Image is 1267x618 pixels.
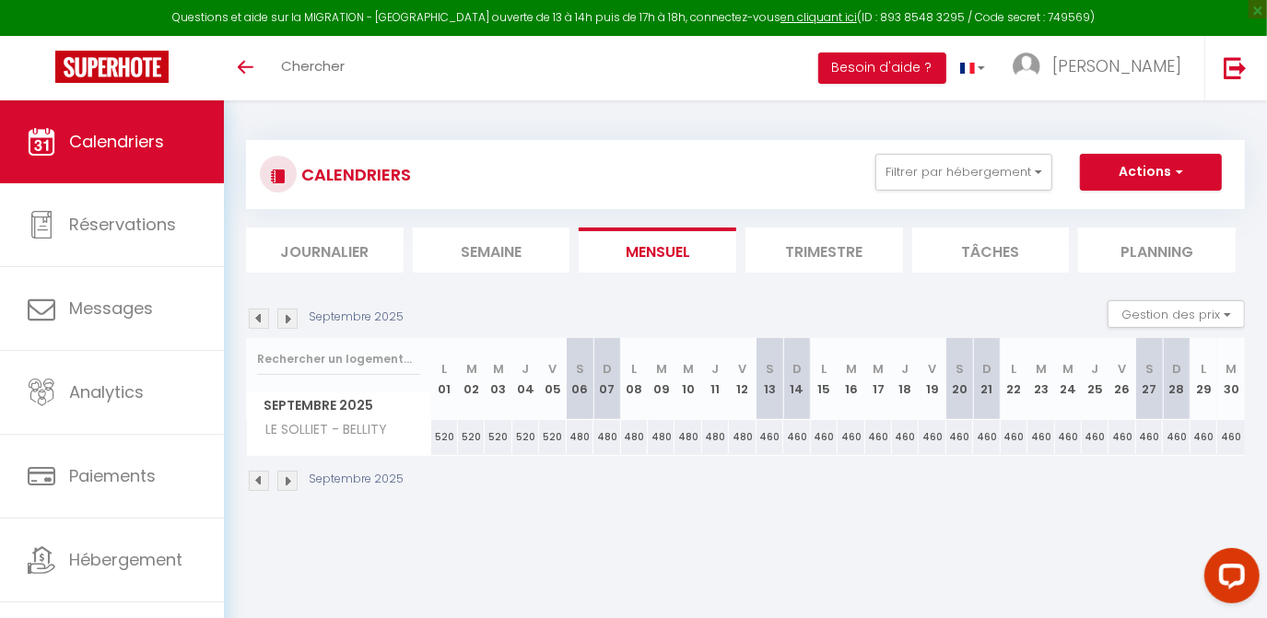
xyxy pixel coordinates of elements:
[757,420,783,454] div: 460
[892,420,919,454] div: 460
[982,360,991,378] abbr: D
[865,420,892,454] div: 460
[576,360,584,378] abbr: S
[783,338,810,420] th: 14
[1163,338,1190,420] th: 28
[792,360,802,378] abbr: D
[656,360,667,378] abbr: M
[631,360,637,378] abbr: L
[648,338,675,420] th: 09
[1062,360,1073,378] abbr: M
[902,360,909,378] abbr: J
[246,227,404,273] li: Journalier
[892,338,919,420] th: 18
[621,338,648,420] th: 08
[485,338,511,420] th: 03
[579,227,736,273] li: Mensuel
[729,338,756,420] th: 12
[522,360,530,378] abbr: J
[683,360,694,378] abbr: M
[441,360,447,378] abbr: L
[1080,154,1222,191] button: Actions
[1011,360,1016,378] abbr: L
[648,420,675,454] div: 480
[247,392,430,419] span: Septembre 2025
[745,227,903,273] li: Trimestre
[309,471,404,488] p: Septembre 2025
[946,338,973,420] th: 20
[912,227,1070,273] li: Tâches
[466,360,477,378] abbr: M
[1191,420,1217,454] div: 460
[821,360,827,378] abbr: L
[783,420,810,454] div: 460
[1109,338,1135,420] th: 26
[766,360,774,378] abbr: S
[1036,360,1047,378] abbr: M
[539,338,566,420] th: 05
[1082,420,1109,454] div: 460
[739,360,747,378] abbr: V
[297,154,411,195] h3: CALENDRIERS
[1055,420,1082,454] div: 460
[1191,338,1217,420] th: 29
[702,420,729,454] div: 480
[1163,420,1190,454] div: 460
[712,360,720,378] abbr: J
[458,420,485,454] div: 520
[1082,338,1109,420] th: 25
[593,338,620,420] th: 07
[413,227,570,273] li: Semaine
[811,338,838,420] th: 15
[1172,360,1181,378] abbr: D
[69,297,153,320] span: Messages
[431,338,458,420] th: 01
[69,464,156,487] span: Paiements
[973,420,1000,454] div: 460
[493,360,504,378] abbr: M
[69,213,176,236] span: Réservations
[512,338,539,420] th: 04
[1190,541,1267,618] iframe: LiveChat chat widget
[548,360,557,378] abbr: V
[512,420,539,454] div: 520
[1217,338,1245,420] th: 30
[875,154,1052,191] button: Filtrer par hébergement
[281,56,345,76] span: Chercher
[539,420,566,454] div: 520
[956,360,964,378] abbr: S
[593,420,620,454] div: 480
[1109,420,1135,454] div: 460
[1136,338,1163,420] th: 27
[946,420,973,454] div: 460
[1108,300,1245,328] button: Gestion des prix
[973,338,1000,420] th: 21
[1052,54,1181,77] span: [PERSON_NAME]
[1226,360,1237,378] abbr: M
[1145,360,1154,378] abbr: S
[729,420,756,454] div: 480
[919,338,945,420] th: 19
[1027,338,1054,420] th: 23
[818,52,946,84] button: Besoin d'aide ?
[567,338,593,420] th: 06
[838,338,864,420] th: 16
[873,360,884,378] abbr: M
[69,548,182,571] span: Hébergement
[1001,338,1027,420] th: 22
[69,130,164,153] span: Calendriers
[919,420,945,454] div: 460
[567,420,593,454] div: 480
[675,338,701,420] th: 10
[865,338,892,420] th: 17
[257,343,420,376] input: Rechercher un logement...
[1001,420,1027,454] div: 460
[1201,360,1206,378] abbr: L
[1217,420,1245,454] div: 460
[309,309,404,326] p: Septembre 2025
[1119,360,1127,378] abbr: V
[999,36,1204,100] a: ... [PERSON_NAME]
[621,420,648,454] div: 480
[702,338,729,420] th: 11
